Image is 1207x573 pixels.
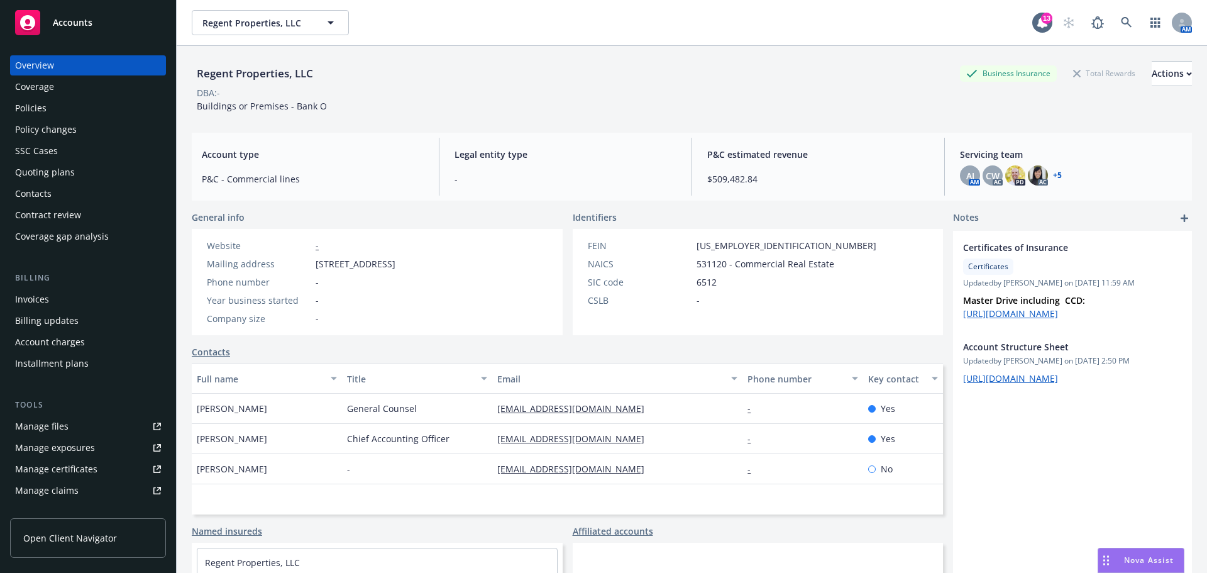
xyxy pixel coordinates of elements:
a: Manage exposures [10,438,166,458]
div: Contract review [15,205,81,225]
a: Manage claims [10,481,166,501]
a: Account charges [10,332,166,352]
div: Regent Properties, LLC [192,65,318,82]
div: Year business started [207,294,311,307]
a: [EMAIL_ADDRESS][DOMAIN_NAME] [497,463,654,475]
span: Updated by [PERSON_NAME] on [DATE] 2:50 PM [963,355,1182,367]
div: Installment plans [15,353,89,374]
span: Open Client Navigator [23,531,117,545]
a: Overview [10,55,166,75]
div: CSLB [588,294,692,307]
button: Nova Assist [1098,548,1184,573]
span: General info [192,211,245,224]
a: [EMAIL_ADDRESS][DOMAIN_NAME] [497,433,654,445]
button: Email [492,364,742,394]
span: Buildings or Premises - Bank O [197,100,327,112]
span: AJ [966,169,974,182]
div: Title [347,372,473,386]
span: - [697,294,700,307]
span: Updated by [PERSON_NAME] on [DATE] 11:59 AM [963,277,1182,289]
div: Account Structure SheetUpdatedby [PERSON_NAME] on [DATE] 2:50 PM[URL][DOMAIN_NAME] [953,330,1192,395]
a: Installment plans [10,353,166,374]
span: [STREET_ADDRESS] [316,257,395,270]
div: Policy changes [15,120,77,140]
div: Website [207,239,311,252]
a: +5 [1053,172,1062,179]
span: Chief Accounting Officer [347,432,449,445]
a: [URL][DOMAIN_NAME] [963,372,1058,384]
span: [PERSON_NAME] [197,432,267,445]
span: - [347,462,350,476]
img: photo [1028,165,1048,186]
button: Full name [192,364,342,394]
div: Coverage gap analysis [15,226,109,247]
div: Manage BORs [15,502,74,522]
button: Title [342,364,492,394]
a: Manage certificates [10,459,166,479]
span: 531120 - Commercial Real Estate [697,257,834,270]
span: - [316,312,319,325]
span: [PERSON_NAME] [197,462,267,476]
span: Servicing team [960,148,1182,161]
div: Key contact [868,372,924,386]
img: photo [1005,165,1025,186]
div: Total Rewards [1067,65,1142,81]
span: Yes [881,402,895,415]
a: Contacts [10,184,166,204]
button: Regent Properties, LLC [192,10,349,35]
div: Mailing address [207,257,311,270]
a: [URL][DOMAIN_NAME] [963,308,1058,320]
div: Actions [1152,62,1192,86]
span: $509,482.84 [707,172,929,186]
div: Email [497,372,724,386]
span: Notes [953,211,979,226]
a: Affiliated accounts [573,525,653,538]
a: - [747,403,761,414]
div: Manage certificates [15,459,97,479]
div: DBA: - [197,86,220,99]
div: NAICS [588,257,692,270]
span: [US_EMPLOYER_IDENTIFICATION_NUMBER] [697,239,876,252]
a: Manage BORs [10,502,166,522]
span: Legal entity type [455,148,676,161]
a: Contract review [10,205,166,225]
a: Billing updates [10,311,166,331]
span: No [881,462,893,476]
span: Certificates of Insurance [963,241,1149,254]
span: 6512 [697,275,717,289]
div: FEIN [588,239,692,252]
a: Policy changes [10,120,166,140]
span: P&C - Commercial lines [202,172,424,186]
span: Account Structure Sheet [963,340,1149,353]
span: Yes [881,432,895,445]
div: Tools [10,399,166,411]
div: Invoices [15,289,49,309]
div: Contacts [15,184,52,204]
a: Report a Bug [1085,10,1110,35]
div: Full name [197,372,323,386]
a: Contacts [192,345,230,359]
div: Certificates of InsuranceCertificatesUpdatedby [PERSON_NAME] on [DATE] 11:59 AMMaster Drive inclu... [953,231,1192,330]
a: [EMAIL_ADDRESS][DOMAIN_NAME] [497,403,654,414]
div: Overview [15,55,54,75]
span: Account type [202,148,424,161]
button: Actions [1152,61,1192,86]
a: Accounts [10,5,166,40]
div: Account charges [15,332,85,352]
div: Phone number [747,372,844,386]
a: Coverage [10,77,166,97]
a: - [316,240,319,252]
a: Regent Properties, LLC [205,557,300,569]
span: CW [986,169,1000,182]
span: Nova Assist [1124,555,1174,565]
a: Manage files [10,416,166,437]
span: Accounts [53,18,92,28]
a: Named insureds [192,525,262,538]
div: Business Insurance [960,65,1057,81]
div: Quoting plans [15,162,75,182]
div: SIC code [588,275,692,289]
a: Policies [10,98,166,118]
span: General Counsel [347,402,417,415]
strong: Master Drive including CCD: [963,294,1085,306]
